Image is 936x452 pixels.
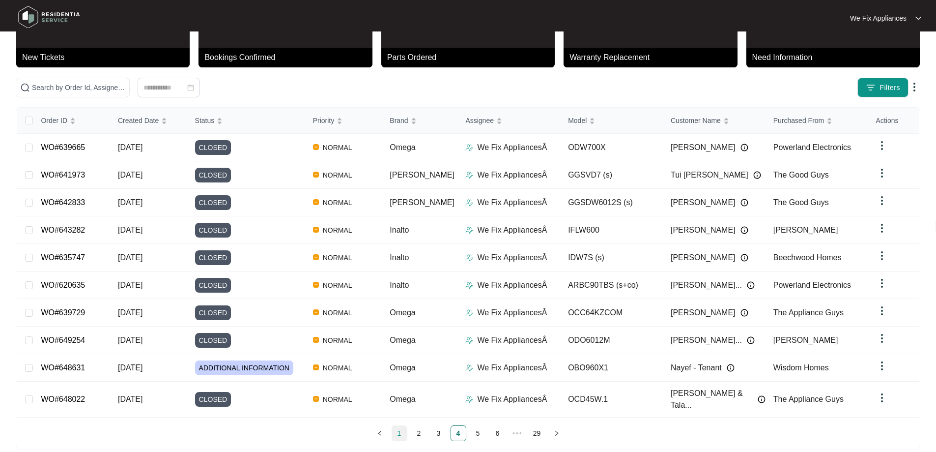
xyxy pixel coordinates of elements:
p: We Fix AppliancesÂ [477,252,547,264]
img: Assigner Icon [465,309,473,317]
a: WO#641973 [41,171,85,179]
span: CLOSED [195,140,231,155]
img: dropdown arrow [876,250,888,262]
th: Actions [868,108,919,134]
span: Model [568,115,587,126]
span: CLOSED [195,392,231,407]
img: Assigner Icon [465,336,473,344]
span: CLOSED [195,305,231,320]
p: Warranty Replacement [569,52,737,63]
input: Search by Order Id, Assignee Name, Customer Name, Brand and Model [32,82,125,93]
p: We Fix AppliancesÂ [477,279,547,291]
span: The Appliance Guys [773,308,844,317]
li: 4 [451,425,466,441]
td: OCD45W.1 [560,382,663,418]
img: Vercel Logo [313,364,319,370]
img: Info icon [740,226,748,234]
span: right [554,430,560,436]
img: Info icon [740,309,748,317]
span: [PERSON_NAME] & Tala... [671,388,753,411]
span: CLOSED [195,278,231,293]
span: CLOSED [195,333,231,348]
p: We Fix AppliancesÂ [477,197,547,209]
a: 2 [412,426,426,441]
a: 29 [530,426,544,441]
li: Next 5 Pages [510,425,525,441]
button: filter iconFilters [857,78,908,97]
span: CLOSED [195,223,231,238]
img: Vercel Logo [313,282,319,288]
a: WO#648631 [41,363,85,372]
img: Assigner Icon [465,395,473,403]
span: Purchased From [773,115,824,126]
img: dropdown arrow [876,277,888,289]
span: [DATE] [118,143,142,151]
img: Vercel Logo [313,396,319,402]
td: OCC64KZCOM [560,299,663,327]
span: ••• [510,425,525,441]
li: 6 [490,425,506,441]
span: NORMAL [319,393,356,405]
img: Assigner Icon [465,171,473,179]
span: Created Date [118,115,159,126]
span: [PERSON_NAME]... [671,279,742,291]
li: Next Page [549,425,565,441]
span: [PERSON_NAME] [773,226,838,234]
img: Assigner Icon [465,254,473,262]
span: NORMAL [319,307,356,319]
th: Priority [305,108,382,134]
p: We Fix AppliancesÂ [477,393,547,405]
p: We Fix Appliances [850,13,907,23]
p: New Tickets [22,52,190,63]
img: dropdown arrow [876,167,888,179]
img: Info icon [758,395,766,403]
img: Assigner Icon [465,199,473,207]
img: filter icon [866,83,876,92]
span: Wisdom Homes [773,363,829,372]
span: NORMAL [319,197,356,209]
span: Filters [879,83,900,93]
span: [DATE] [118,253,142,262]
a: WO#639665 [41,143,85,151]
p: We Fix AppliancesÂ [477,169,547,181]
img: dropdown arrow [876,305,888,317]
img: dropdown arrow [915,16,921,21]
span: [DATE] [118,226,142,234]
img: Assigner Icon [465,281,473,289]
span: [DATE] [118,336,142,344]
img: search-icon [20,83,30,92]
th: Order ID [33,108,110,134]
span: [PERSON_NAME] [671,224,736,236]
button: left [372,425,388,441]
span: left [377,430,383,436]
span: Inalto [390,281,409,289]
span: The Appliance Guys [773,395,844,403]
img: Info icon [753,171,761,179]
span: Order ID [41,115,67,126]
p: We Fix AppliancesÂ [477,307,547,319]
span: Omega [390,308,415,317]
span: The Good Guys [773,198,829,207]
span: Omega [390,395,415,403]
a: 6 [490,426,505,441]
span: NORMAL [319,142,356,153]
span: [PERSON_NAME] [671,197,736,209]
td: IDW7S (s) [560,244,663,271]
p: We Fix AppliancesÂ [477,362,547,374]
span: Omega [390,363,415,372]
span: Beechwood Homes [773,253,842,262]
span: [PERSON_NAME] [671,142,736,153]
span: NORMAL [319,279,356,291]
span: Tui [PERSON_NAME] [671,169,748,181]
img: Vercel Logo [313,199,319,205]
a: WO#620635 [41,281,85,289]
img: dropdown arrow [876,222,888,234]
a: WO#649254 [41,336,85,344]
p: We Fix AppliancesÂ [477,142,547,153]
span: Customer Name [671,115,721,126]
span: [PERSON_NAME] [671,307,736,319]
span: [PERSON_NAME] [773,336,838,344]
span: Inalto [390,226,409,234]
img: Assigner Icon [465,144,473,151]
img: Vercel Logo [313,227,319,233]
